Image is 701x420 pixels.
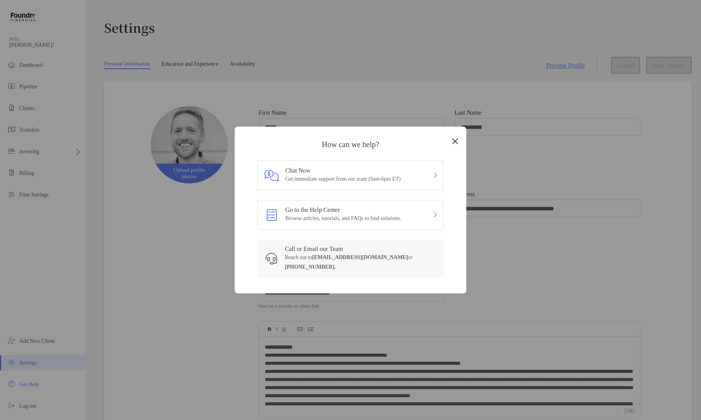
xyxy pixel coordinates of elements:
[257,140,444,149] h3: How can we help?
[285,207,401,213] h3: Go to the Help Center
[285,167,401,174] h3: Chat Now
[285,213,401,223] p: Browse articles, tutorials, and FAQs to find solutions.
[285,207,401,223] a: Go to the Help CenterBrowse articles, tutorials, and FAQs to find solutions.
[449,136,461,147] button: Close modal
[285,264,336,270] b: [PHONE_NUMBER].
[312,254,408,260] b: [EMAIL_ADDRESS][DOMAIN_NAME]
[235,127,466,293] div: modal
[285,252,437,272] p: Reach out to or
[285,246,437,252] h3: Call or Email our Team
[285,174,401,184] p: Get immediate support from our team (9am-6pm ET)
